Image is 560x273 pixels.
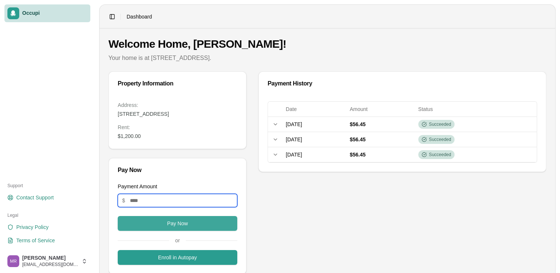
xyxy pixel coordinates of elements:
[118,110,237,118] dd: [STREET_ADDRESS]
[118,101,237,109] dt: Address:
[286,121,302,127] span: [DATE]
[16,223,48,231] span: Privacy Policy
[169,237,185,244] span: or
[4,252,90,270] button: Max Rykov[PERSON_NAME][EMAIL_ADDRESS][DOMAIN_NAME]
[122,197,125,204] span: $
[4,221,90,233] a: Privacy Policy
[4,4,90,22] a: Occupi
[108,54,546,63] p: Your home is at [STREET_ADDRESS].
[22,10,87,17] span: Occupi
[118,81,237,87] div: Property Information
[350,121,366,127] span: $56.45
[429,152,451,158] span: Succeeded
[4,209,90,221] div: Legal
[127,13,152,20] nav: breadcrumb
[22,262,78,267] span: [EMAIL_ADDRESS][DOMAIN_NAME]
[268,81,537,87] div: Payment History
[415,102,537,117] th: Status
[286,136,302,142] span: [DATE]
[347,102,415,117] th: Amount
[108,37,546,51] h1: Welcome Home, [PERSON_NAME]!
[350,136,366,142] span: $56.45
[429,121,451,127] span: Succeeded
[7,255,19,267] img: Max Rykov
[118,183,157,189] label: Payment Amount
[118,124,237,131] dt: Rent :
[118,132,237,140] dd: $1,200.00
[4,180,90,192] div: Support
[118,216,237,231] button: Pay Now
[16,194,54,201] span: Contact Support
[429,136,451,142] span: Succeeded
[22,255,78,262] span: [PERSON_NAME]
[283,102,347,117] th: Date
[118,167,237,173] div: Pay Now
[4,192,90,203] a: Contact Support
[286,152,302,158] span: [DATE]
[127,13,152,20] span: Dashboard
[4,235,90,246] a: Terms of Service
[16,237,55,244] span: Terms of Service
[118,250,237,265] button: Enroll in Autopay
[350,152,366,158] span: $56.45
